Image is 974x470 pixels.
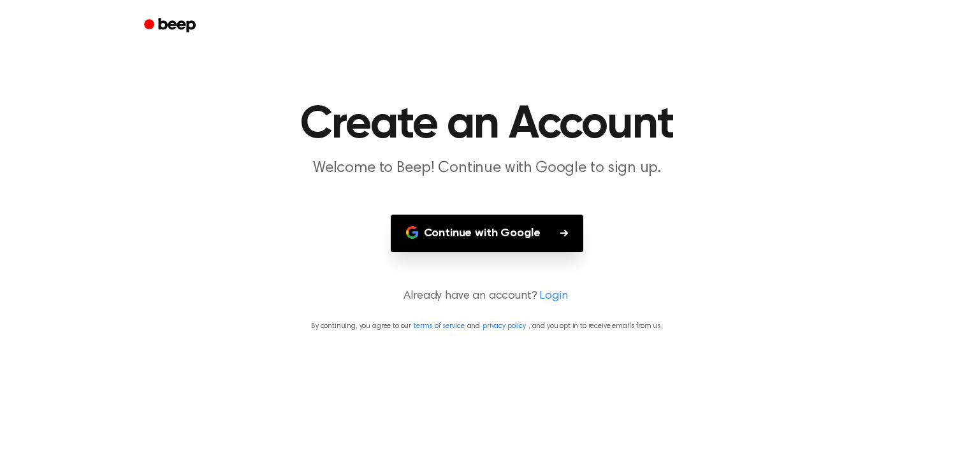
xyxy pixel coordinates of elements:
[414,322,464,330] a: terms of service
[242,158,732,179] p: Welcome to Beep! Continue with Google to sign up.
[161,102,813,148] h1: Create an Account
[483,322,526,330] a: privacy policy
[135,13,207,38] a: Beep
[15,320,959,332] p: By continuing, you agree to our and , and you opt in to receive emails from us.
[391,215,584,252] button: Continue with Google
[539,288,567,305] a: Login
[15,288,959,305] p: Already have an account?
